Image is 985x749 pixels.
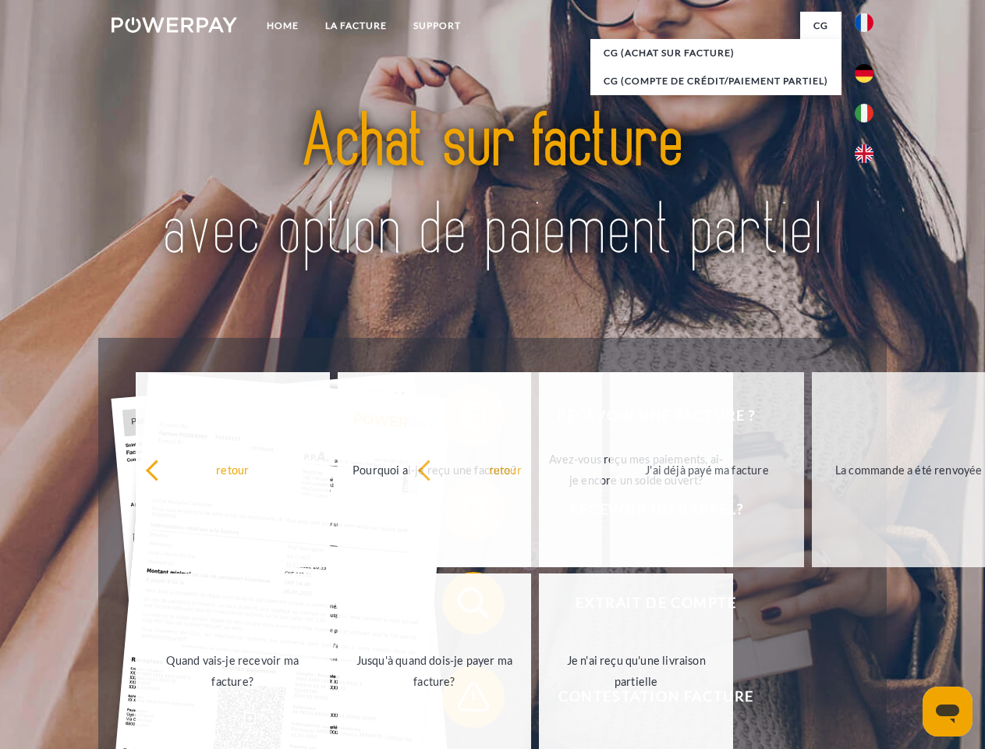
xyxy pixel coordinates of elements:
div: Jusqu'à quand dois-je payer ma facture? [347,650,523,692]
img: it [855,104,873,122]
a: CG [800,12,842,40]
a: Home [253,12,312,40]
img: title-powerpay_fr.svg [149,75,836,299]
div: Je n'ai reçu qu'une livraison partielle [548,650,724,692]
img: en [855,144,873,163]
a: CG (achat sur facture) [590,39,842,67]
div: retour [417,459,593,480]
div: retour [145,459,321,480]
div: J'ai déjà payé ma facture [619,459,795,480]
a: LA FACTURE [312,12,400,40]
div: Pourquoi ai-je reçu une facture? [347,459,523,480]
a: Support [400,12,474,40]
iframe: Bouton de lancement de la fenêtre de messagerie [923,687,973,737]
a: CG (Compte de crédit/paiement partiel) [590,67,842,95]
img: logo-powerpay-white.svg [112,17,237,33]
div: Quand vais-je recevoir ma facture? [145,650,321,692]
img: fr [855,13,873,32]
img: de [855,64,873,83]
